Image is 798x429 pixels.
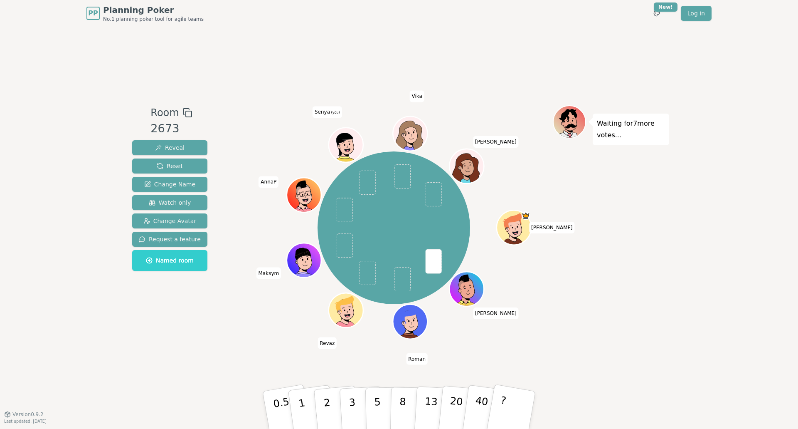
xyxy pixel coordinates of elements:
[103,16,204,22] span: No.1 planning poker tool for agile teams
[132,250,207,271] button: Named room
[12,411,44,418] span: Version 0.9.2
[4,419,47,424] span: Last updated: [DATE]
[143,217,197,225] span: Change Avatar
[132,213,207,228] button: Change Avatar
[144,180,195,188] span: Change Name
[259,176,278,188] span: Click to change your name
[473,307,519,319] span: Click to change your name
[86,4,204,22] a: PPPlanning PokerNo.1 planning poker tool for agile teams
[529,222,575,233] span: Click to change your name
[681,6,712,21] a: Log in
[409,91,424,102] span: Click to change your name
[256,268,281,279] span: Click to change your name
[313,107,342,118] span: Click to change your name
[522,211,530,220] span: Ira is the host
[654,2,677,12] div: New!
[150,120,192,137] div: 2673
[103,4,204,16] span: Planning Poker
[139,235,201,243] span: Request a feature
[132,159,207,174] button: Reset
[157,162,183,170] span: Reset
[155,144,185,152] span: Reveal
[597,118,665,141] p: Waiting for 7 more votes...
[318,337,337,349] span: Click to change your name
[473,136,519,148] span: Click to change your name
[330,111,340,115] span: (you)
[649,6,664,21] button: New!
[146,256,194,265] span: Named room
[132,232,207,247] button: Request a feature
[406,353,428,365] span: Click to change your name
[150,105,179,120] span: Room
[4,411,44,418] button: Version0.9.2
[88,8,98,18] span: PP
[132,140,207,155] button: Reveal
[132,177,207,192] button: Change Name
[330,129,362,161] button: Click to change your avatar
[132,195,207,210] button: Watch only
[149,198,191,207] span: Watch only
